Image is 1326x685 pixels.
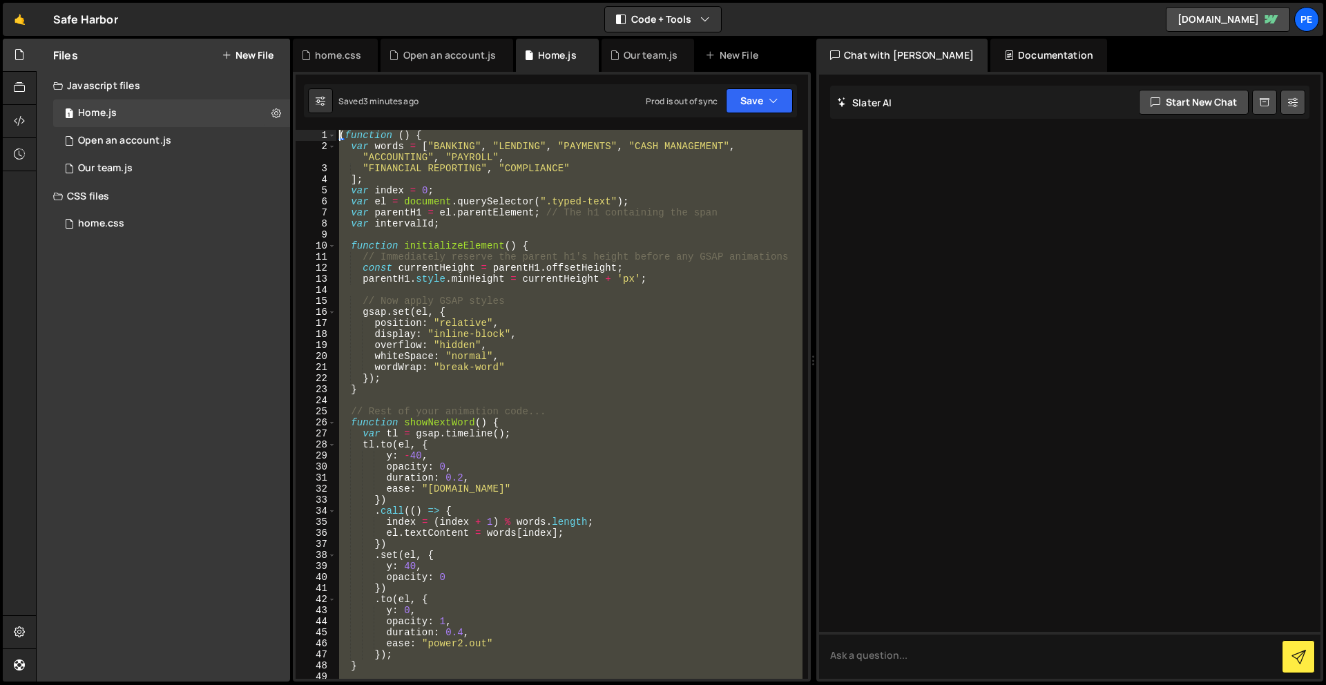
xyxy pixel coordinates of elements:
[37,182,290,210] div: CSS files
[53,48,78,63] h2: Files
[296,638,336,649] div: 46
[78,218,124,230] div: home.css
[296,616,336,627] div: 44
[296,406,336,417] div: 25
[296,262,336,273] div: 12
[78,135,171,147] div: Open an account.js
[296,517,336,528] div: 35
[315,48,361,62] div: home.css
[296,594,336,605] div: 42
[296,141,336,163] div: 2
[296,428,336,439] div: 27
[296,329,336,340] div: 18
[296,229,336,240] div: 9
[296,185,336,196] div: 5
[296,395,336,406] div: 24
[296,483,336,494] div: 32
[296,196,336,207] div: 6
[837,96,892,109] h2: Slater AI
[296,417,336,428] div: 26
[296,539,336,550] div: 37
[296,583,336,594] div: 41
[605,7,721,32] button: Code + Tools
[296,505,336,517] div: 34
[296,296,336,307] div: 15
[296,307,336,318] div: 16
[296,561,336,572] div: 39
[296,130,336,141] div: 1
[296,273,336,284] div: 13
[296,384,336,395] div: 23
[296,627,336,638] div: 45
[65,109,73,120] span: 1
[726,88,793,113] button: Save
[296,163,336,174] div: 3
[53,99,290,127] div: 16385/44326.js
[403,48,497,62] div: Open an account.js
[296,528,336,539] div: 36
[363,95,419,107] div: 3 minutes ago
[37,72,290,99] div: Javascript files
[296,240,336,251] div: 10
[624,48,678,62] div: Our team.js
[296,649,336,660] div: 47
[296,218,336,229] div: 8
[296,494,336,505] div: 33
[296,439,336,450] div: 28
[1294,7,1319,32] a: Pe
[296,550,336,561] div: 38
[538,48,577,62] div: Home.js
[990,39,1107,72] div: Documentation
[296,671,336,682] div: 49
[296,340,336,351] div: 19
[296,461,336,472] div: 30
[816,39,988,72] div: Chat with [PERSON_NAME]
[296,472,336,483] div: 31
[53,127,290,155] div: 16385/45136.js
[296,318,336,329] div: 17
[296,207,336,218] div: 7
[53,11,118,28] div: Safe Harbor
[296,450,336,461] div: 29
[296,660,336,671] div: 48
[296,251,336,262] div: 11
[296,362,336,373] div: 21
[296,572,336,583] div: 40
[3,3,37,36] a: 🤙
[296,351,336,362] div: 20
[338,95,419,107] div: Saved
[296,284,336,296] div: 14
[296,605,336,616] div: 43
[1166,7,1290,32] a: [DOMAIN_NAME]
[646,95,718,107] div: Prod is out of sync
[53,210,290,238] div: 16385/45146.css
[296,174,336,185] div: 4
[296,373,336,384] div: 22
[222,50,273,61] button: New File
[705,48,763,62] div: New File
[78,162,133,175] div: Our team.js
[78,107,117,119] div: Home.js
[53,155,290,182] div: Our team.js
[1139,90,1249,115] button: Start new chat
